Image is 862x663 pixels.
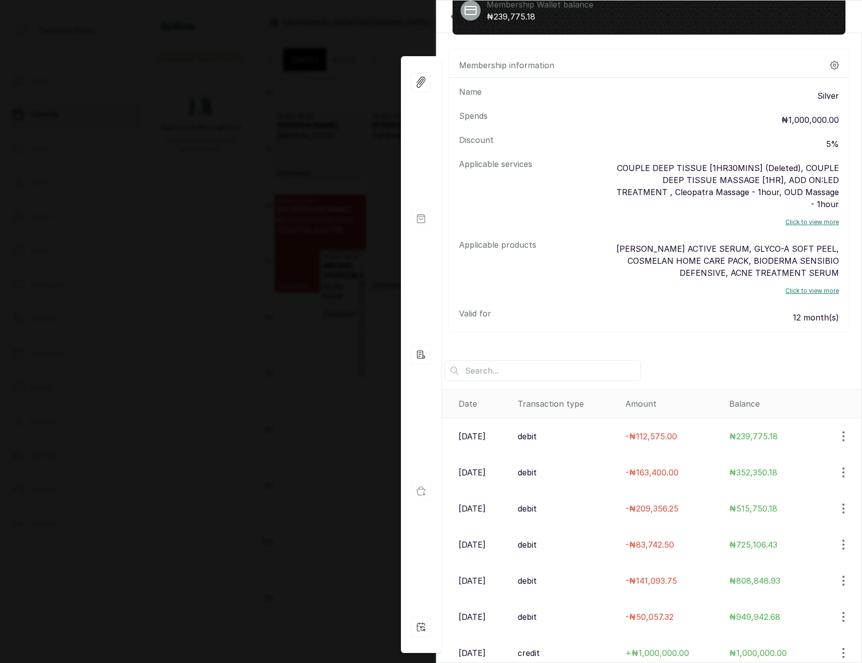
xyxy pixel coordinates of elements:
[459,539,486,551] p: [DATE]
[611,243,839,279] p: [PERSON_NAME] ACTIVE SERUM, GLYCO-A SOFT PEEL, COSMELAN HOME CARE PACK, BIODERMA SENSIBIO DEFENSI...
[518,430,537,442] p: debit
[459,307,491,319] p: Valid for
[625,540,674,550] span: - ₦83,742.50
[459,466,486,478] p: [DATE]
[518,539,537,551] p: debit
[781,114,839,126] p: ₦1,000,000.00
[518,466,537,478] p: debit
[459,239,536,251] p: Applicable products
[459,647,486,659] p: [DATE]
[729,504,777,514] span: ₦515,750.18
[518,647,540,659] p: credit
[625,398,722,410] div: Amount
[459,430,486,442] p: [DATE]
[518,611,537,623] p: debit
[518,575,537,587] p: debit
[625,467,679,477] span: - ₦163,400.00
[625,612,674,622] span: - ₦50,057.32
[487,11,593,23] p: ₦239,775.18
[729,540,777,550] span: ₦725,106.43
[729,431,778,441] span: ₦239,775.18
[459,59,554,71] p: Membership information
[611,162,839,210] p: COUPLE DEEP TISSUE [1HR30MINS] (Deleted), COUPLE DEEP TISSUE MASSAGE [1HR], ADD ON:LED TREATMENT ...
[785,218,839,226] span: Click to view more
[445,360,641,381] input: Search...
[625,504,679,514] span: - ₦209,356.25
[826,138,839,150] p: 5%
[817,90,839,102] p: Silver
[459,134,494,146] p: Discount
[729,398,857,410] div: Balance
[793,311,839,323] p: 12 month(s)
[518,503,537,515] p: debit
[459,503,486,515] p: [DATE]
[459,611,486,623] p: [DATE]
[625,648,689,658] span: + ₦1,000,000.00
[729,648,787,658] span: ₦1,000,000.00
[625,576,677,586] span: - ₦141,093.75
[459,398,510,410] div: Date
[518,398,617,410] div: Transaction type
[785,287,839,294] span: Click to view more
[459,110,488,122] p: Spends
[459,86,482,98] p: Name
[459,575,486,587] p: [DATE]
[729,576,780,586] span: ₦808,848.93
[625,431,677,441] span: - ₦112,575.00
[729,467,777,477] span: ₦352,350.18
[729,612,780,622] span: ₦949,942.68
[459,158,532,170] p: Applicable services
